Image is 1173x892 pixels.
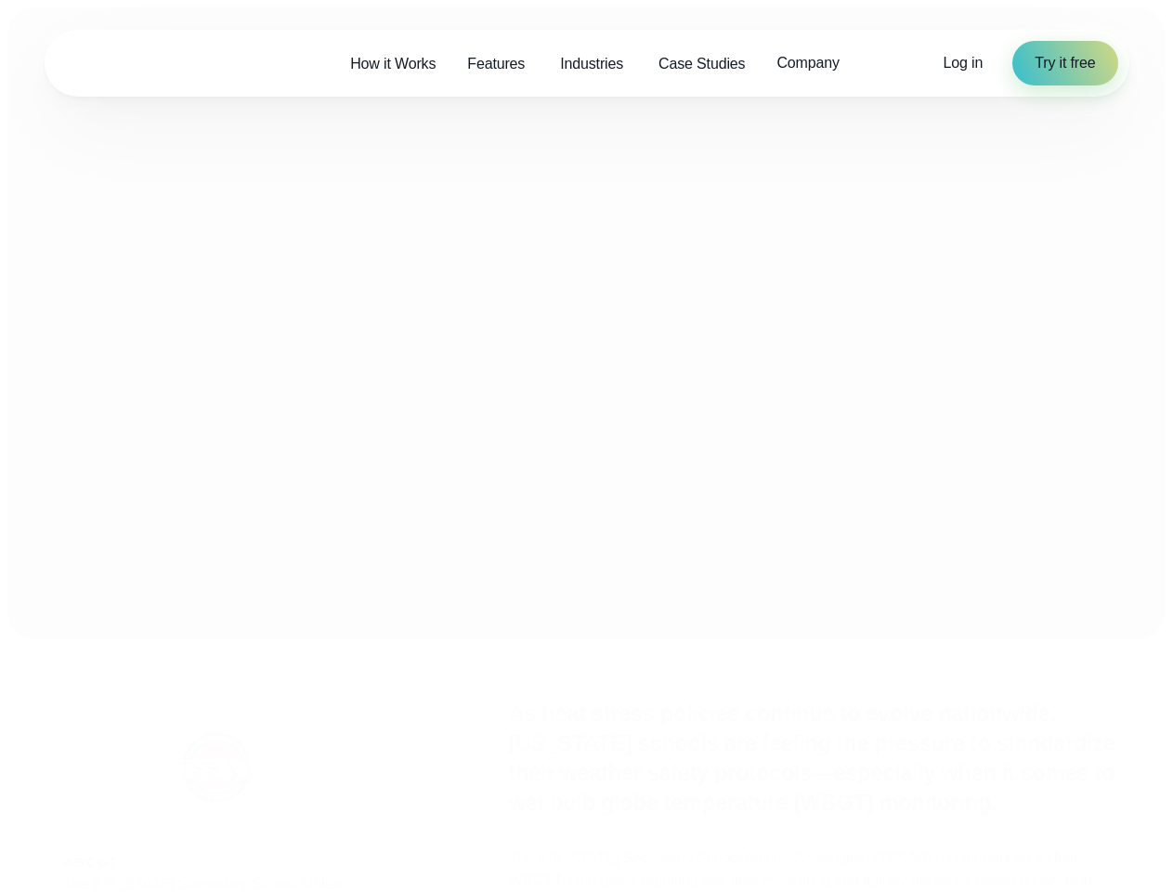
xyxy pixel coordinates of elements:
[1035,52,1095,74] span: Try it free
[643,45,761,83] a: Case Studies
[658,53,745,75] span: Case Studies
[467,53,525,75] span: Features
[944,52,984,74] a: Log in
[350,53,436,75] span: How it Works
[334,45,451,83] a: How it Works
[560,53,623,75] span: Industries
[776,52,839,74] span: Company
[944,55,984,71] span: Log in
[1012,41,1117,85] a: Try it free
